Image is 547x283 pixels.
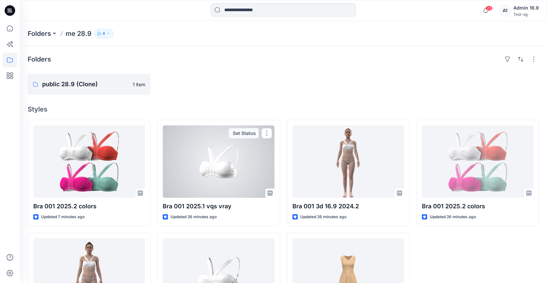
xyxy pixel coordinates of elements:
p: Updated 26 minutes ago [171,214,217,220]
a: Folders [28,29,51,38]
p: Updated 7 minutes ago [41,214,85,220]
a: Bra 001 2025.2 colors [422,125,533,198]
p: 4 [102,30,105,37]
p: Bra 001 2025.1 vqs vray [163,202,274,211]
p: Bra 001 2025.2 colors [33,202,145,211]
a: public 28.9 (Clone)1 item [28,74,150,95]
a: Bra 001 2025.2 colors [33,125,145,198]
p: Updated 26 minutes ago [300,214,346,220]
h4: Folders [28,55,51,63]
p: public 28.9 (Clone) [42,80,129,89]
button: 4 [94,29,113,38]
a: Bra 001 3d 16.9 2024.2 [292,125,404,198]
p: Bra 001 3d 16.9 2024.2 [292,202,404,211]
h4: Styles [28,105,539,113]
span: 23 [485,6,493,11]
a: Bra 001 2025.1 vqs vray [163,125,274,198]
div: Test-sg [513,12,539,17]
div: A1 [499,5,511,16]
p: Bra 001 2025.2 colors [422,202,533,211]
p: Updated 26 minutes ago [430,214,476,220]
p: me 28.9 [66,29,92,38]
div: Admin 16.9 [513,4,539,12]
p: 1 item [133,81,145,88]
